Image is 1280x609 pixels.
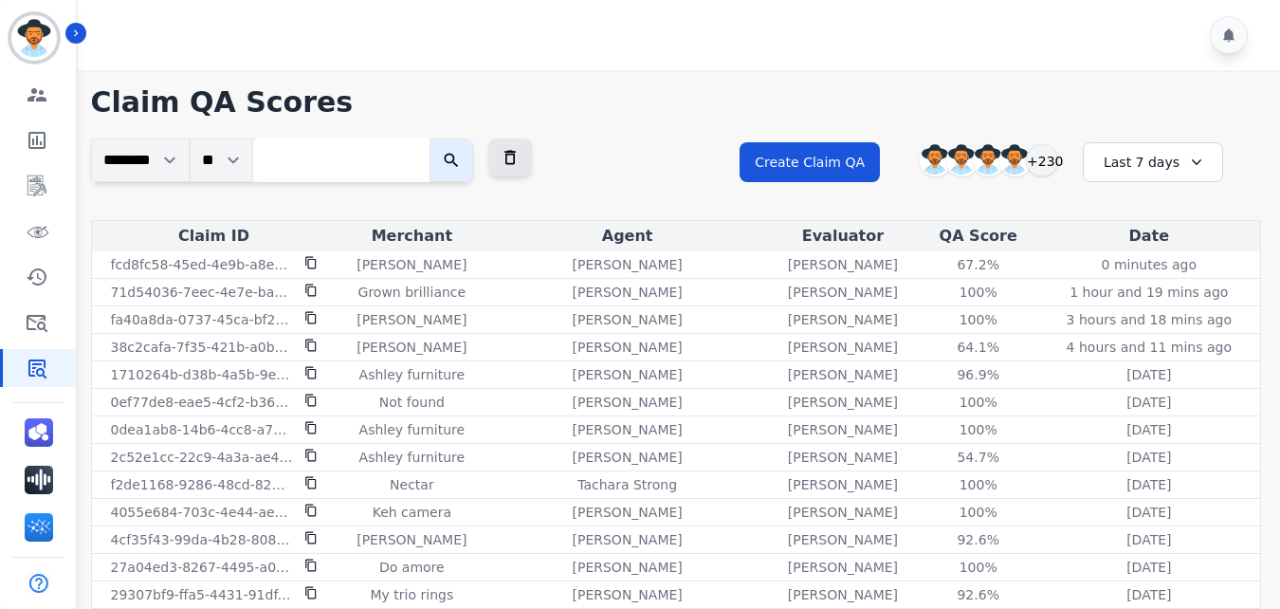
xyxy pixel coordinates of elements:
p: [PERSON_NAME] [573,283,683,302]
p: [DATE] [1126,558,1171,577]
h1: Claim QA Scores [91,85,1261,120]
p: 29307bf9-ffa5-4431-91df-034455faea79 [111,585,293,604]
div: 92.6% [936,585,1021,604]
p: [PERSON_NAME] [788,365,898,384]
p: [PERSON_NAME] [573,530,683,549]
p: [PERSON_NAME] [573,338,683,357]
p: [DATE] [1126,393,1171,412]
p: 2c52e1cc-22c9-4a3a-ae4d-ed0739afa3cd [111,448,293,467]
p: [PERSON_NAME] [573,585,683,604]
p: Keh camera [373,503,451,522]
div: 64.1% [936,338,1021,357]
p: Grown brilliance [358,283,466,302]
p: [PERSON_NAME] [788,503,898,522]
p: [PERSON_NAME] [357,310,466,329]
button: Create Claim QA [740,142,880,182]
p: [PERSON_NAME] [573,255,683,274]
div: 100% [936,475,1021,494]
p: 27a04ed3-8267-4495-a068-11ea3b7897d2 [111,558,293,577]
div: 100% [936,558,1021,577]
p: 1 hour and 19 mins ago [1070,283,1228,302]
p: [PERSON_NAME] [357,530,466,549]
div: QA Score [923,225,1034,248]
p: [DATE] [1126,448,1171,467]
div: Merchant [340,225,485,248]
p: Nectar [390,475,434,494]
p: [PERSON_NAME] [788,283,898,302]
div: 96.9% [936,365,1021,384]
div: Claim ID [96,225,333,248]
p: 0ef77de8-eae5-4cf2-b36c-f1b820506f15 [111,393,293,412]
img: Bordered avatar [11,15,57,61]
p: [PERSON_NAME] [357,255,466,274]
div: 54.7% [936,448,1021,467]
p: [PERSON_NAME] [788,393,898,412]
p: Tachara Strong [577,475,677,494]
div: Agent [491,225,763,248]
p: Ashley furniture [359,420,465,439]
p: My trio rings [371,585,454,604]
p: 38c2cafa-7f35-421b-a0b4-270cf65f2385 [111,338,293,357]
div: 92.6% [936,530,1021,549]
p: [DATE] [1126,420,1171,439]
div: Last 7 days [1083,142,1223,182]
p: [DATE] [1126,530,1171,549]
p: 4cf35f43-99da-4b28-8086-d6437b0e5540 [111,530,293,549]
p: fcd8fc58-45ed-4e9b-a8e4-272a48a2ca64 [111,255,293,274]
p: [PERSON_NAME] [573,393,683,412]
p: [PERSON_NAME] [788,530,898,549]
div: 100% [936,503,1021,522]
p: 71d54036-7eec-4e7e-ba16-a9df75c44f0e [111,283,293,302]
p: [PERSON_NAME] [788,448,898,467]
p: [PERSON_NAME] [573,558,683,577]
p: [PERSON_NAME] [357,338,466,357]
div: 100% [936,310,1021,329]
p: [PERSON_NAME] [573,365,683,384]
p: [PERSON_NAME] [573,503,683,522]
p: [PERSON_NAME] [788,585,898,604]
p: f2de1168-9286-48cd-8280-74fb984e6377 [111,475,293,494]
div: 100% [936,283,1021,302]
p: Do amore [379,558,445,577]
p: [DATE] [1126,475,1171,494]
p: [DATE] [1126,585,1171,604]
p: 0dea1ab8-14b6-4cc8-a7da-605d4116b323 [111,420,293,439]
p: [PERSON_NAME] [788,255,898,274]
p: 1710264b-d38b-4a5b-9e47-86a992e6057d [111,365,293,384]
p: [DATE] [1126,365,1171,384]
p: 4 hours and 11 mins ago [1067,338,1232,357]
p: Ashley furniture [359,365,465,384]
div: 100% [936,393,1021,412]
p: [PERSON_NAME] [788,475,898,494]
p: [PERSON_NAME] [788,338,898,357]
p: [PERSON_NAME] [573,310,683,329]
p: Ashley furniture [359,448,465,467]
p: [DATE] [1126,503,1171,522]
p: [PERSON_NAME] [573,448,683,467]
div: +230 [1026,144,1058,176]
p: 0 minutes ago [1102,255,1198,274]
div: Evaluator [771,225,915,248]
p: fa40a8da-0737-45ca-bf25-b0ee9bfe5adb [111,310,293,329]
p: 4055e684-703c-4e44-ae44-a40c991e72c5 [111,503,293,522]
p: [PERSON_NAME] [788,558,898,577]
p: [PERSON_NAME] [788,420,898,439]
div: 100% [936,420,1021,439]
p: [PERSON_NAME] [573,420,683,439]
div: 67.2% [936,255,1021,274]
p: 3 hours and 18 mins ago [1067,310,1232,329]
p: [PERSON_NAME] [788,310,898,329]
p: Not found [379,393,445,412]
div: Date [1042,225,1256,248]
